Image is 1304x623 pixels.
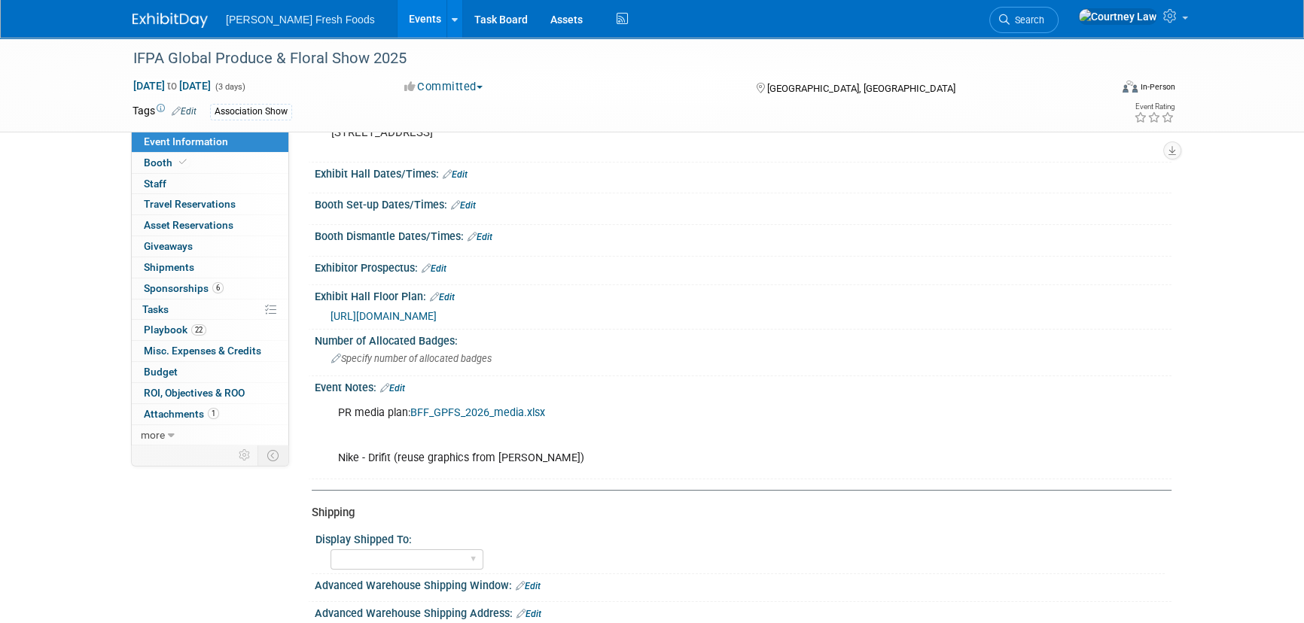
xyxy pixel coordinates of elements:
span: ROI, Objectives & ROO [144,387,245,399]
span: Specify number of allocated badges [331,353,492,364]
span: [PERSON_NAME] Fresh Foods [226,14,375,26]
span: [DATE] [DATE] [133,79,212,93]
a: ROI, Objectives & ROO [132,383,288,403]
div: In-Person [1140,81,1175,93]
a: Event Information [132,132,288,152]
a: Edit [422,263,446,274]
span: Attachments [144,408,219,420]
td: Tags [133,103,197,120]
a: more [132,425,288,445]
div: Shipping [312,505,1160,521]
div: Exhibit Hall Floor Plan: [315,285,1171,305]
span: Shipments [144,261,194,273]
a: Edit [443,169,468,180]
a: Misc. Expenses & Credits [132,341,288,361]
span: Misc. Expenses & Credits [144,345,261,357]
span: Booth [144,157,190,169]
span: Giveaways [144,240,193,252]
span: more [141,429,165,441]
a: Shipments [132,257,288,278]
div: Booth Set-up Dates/Times: [315,193,1171,213]
td: Personalize Event Tab Strip [232,445,258,465]
a: Playbook22 [132,320,288,340]
span: [GEOGRAPHIC_DATA], [GEOGRAPHIC_DATA] [766,83,955,94]
div: Exhibitor Prospectus: [315,257,1171,276]
img: ExhibitDay [133,13,208,28]
a: Edit [516,581,541,591]
span: 6 [212,282,224,293]
div: Number of Allocated Badges: [315,330,1171,348]
div: IFPA Global Produce & Floral Show 2025 [128,45,1086,72]
button: Committed [399,79,489,95]
div: Event Rating [1134,103,1175,111]
div: Advanced Warehouse Shipping Window: [315,574,1171,594]
a: Edit [451,200,476,211]
a: Edit [380,383,405,394]
span: Staff [144,178,166,190]
a: Staff [132,174,288,194]
a: Search [989,7,1059,33]
div: Booth Dismantle Dates/Times: [315,225,1171,245]
span: Tasks [142,303,169,315]
a: Travel Reservations [132,194,288,214]
a: Attachments1 [132,404,288,424]
span: Budget [144,366,178,378]
a: Sponsorships6 [132,278,288,299]
div: Display Shipped To: [315,528,1165,547]
a: BFF_GPFS_2026_media.xlsx [410,406,545,419]
a: Asset Reservations [132,215,288,236]
span: Event Information [144,135,228,147]
span: 22 [191,324,206,336]
div: Association Show [210,104,292,120]
div: Advanced Warehouse Shipping Address: [315,602,1171,621]
a: Budget [132,362,288,382]
a: Edit [172,106,197,117]
i: Booth reservation complete [179,158,187,166]
div: PR media plan: Nike - Drifit (reuse graphics from [PERSON_NAME]) [328,398,1006,473]
a: Booth [132,153,288,173]
a: [URL][DOMAIN_NAME] [331,310,437,322]
img: Courtney Law [1078,8,1157,25]
span: Asset Reservations [144,219,233,231]
span: Playbook [144,324,206,336]
span: Sponsorships [144,282,224,294]
div: Exhibit Hall Dates/Times: [315,163,1171,182]
span: Travel Reservations [144,198,236,210]
span: Search [1010,14,1044,26]
a: Edit [516,609,541,619]
a: Giveaways [132,236,288,257]
a: Edit [430,292,455,302]
td: Toggle Event Tabs [258,445,289,465]
div: Event Format [1020,78,1175,101]
img: Format-Inperson.png [1123,81,1138,93]
span: 1 [208,408,219,419]
span: to [165,80,179,92]
div: Event Notes: [315,376,1171,396]
a: Edit [468,232,492,242]
a: Tasks [132,299,288,320]
span: (3 days) [214,82,245,92]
